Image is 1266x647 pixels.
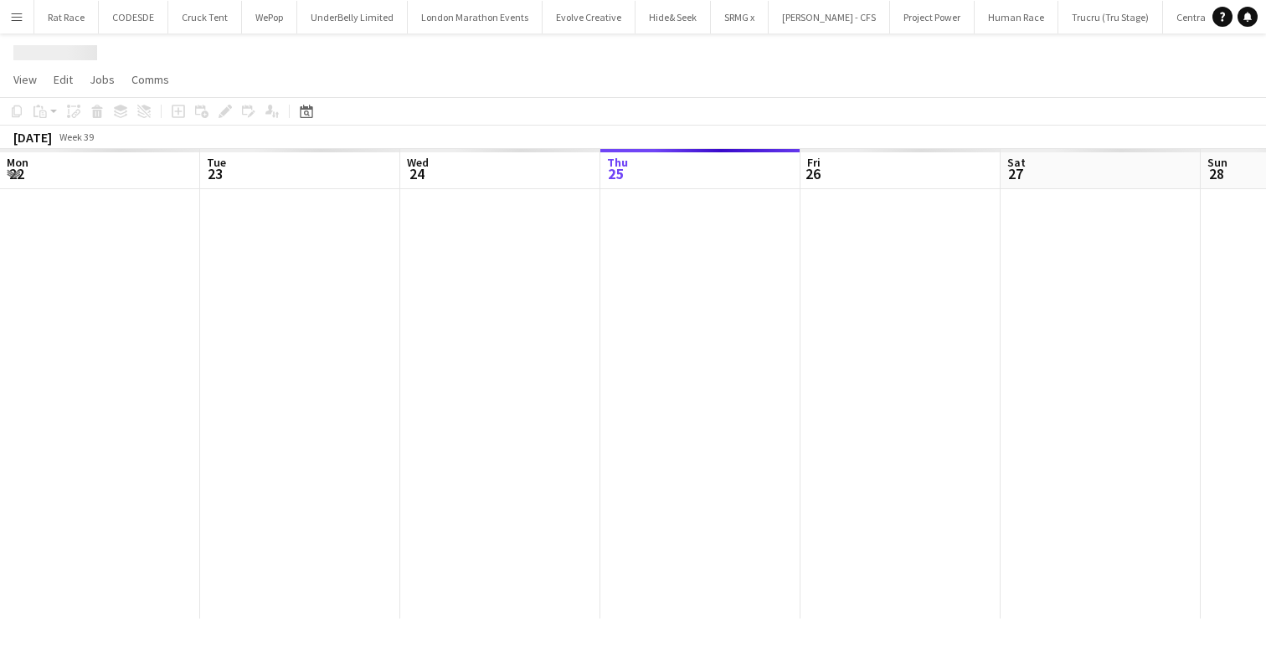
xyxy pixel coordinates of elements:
[404,164,429,183] span: 24
[890,1,975,33] button: Project Power
[55,131,97,143] span: Week 39
[975,1,1058,33] button: Human Race
[207,155,226,170] span: Tue
[168,1,242,33] button: Cruck Tent
[7,69,44,90] a: View
[13,129,52,146] div: [DATE]
[131,72,169,87] span: Comms
[605,164,628,183] span: 25
[1007,155,1026,170] span: Sat
[1207,155,1227,170] span: Sun
[407,155,429,170] span: Wed
[1163,1,1253,33] button: Central Fusion
[807,155,821,170] span: Fri
[83,69,121,90] a: Jobs
[805,164,821,183] span: 26
[4,164,28,183] span: 22
[1205,164,1227,183] span: 28
[7,155,28,170] span: Mon
[242,1,297,33] button: WePop
[769,1,890,33] button: [PERSON_NAME] - CFS
[47,69,80,90] a: Edit
[636,1,711,33] button: Hide& Seek
[204,164,226,183] span: 23
[711,1,769,33] button: SRMG x
[54,72,73,87] span: Edit
[543,1,636,33] button: Evolve Creative
[607,155,628,170] span: Thu
[1058,1,1163,33] button: Trucru (Tru Stage)
[90,72,115,87] span: Jobs
[99,1,168,33] button: CODESDE
[408,1,543,33] button: London Marathon Events
[125,69,176,90] a: Comms
[34,1,99,33] button: Rat Race
[1005,164,1026,183] span: 27
[13,72,37,87] span: View
[297,1,408,33] button: UnderBelly Limited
